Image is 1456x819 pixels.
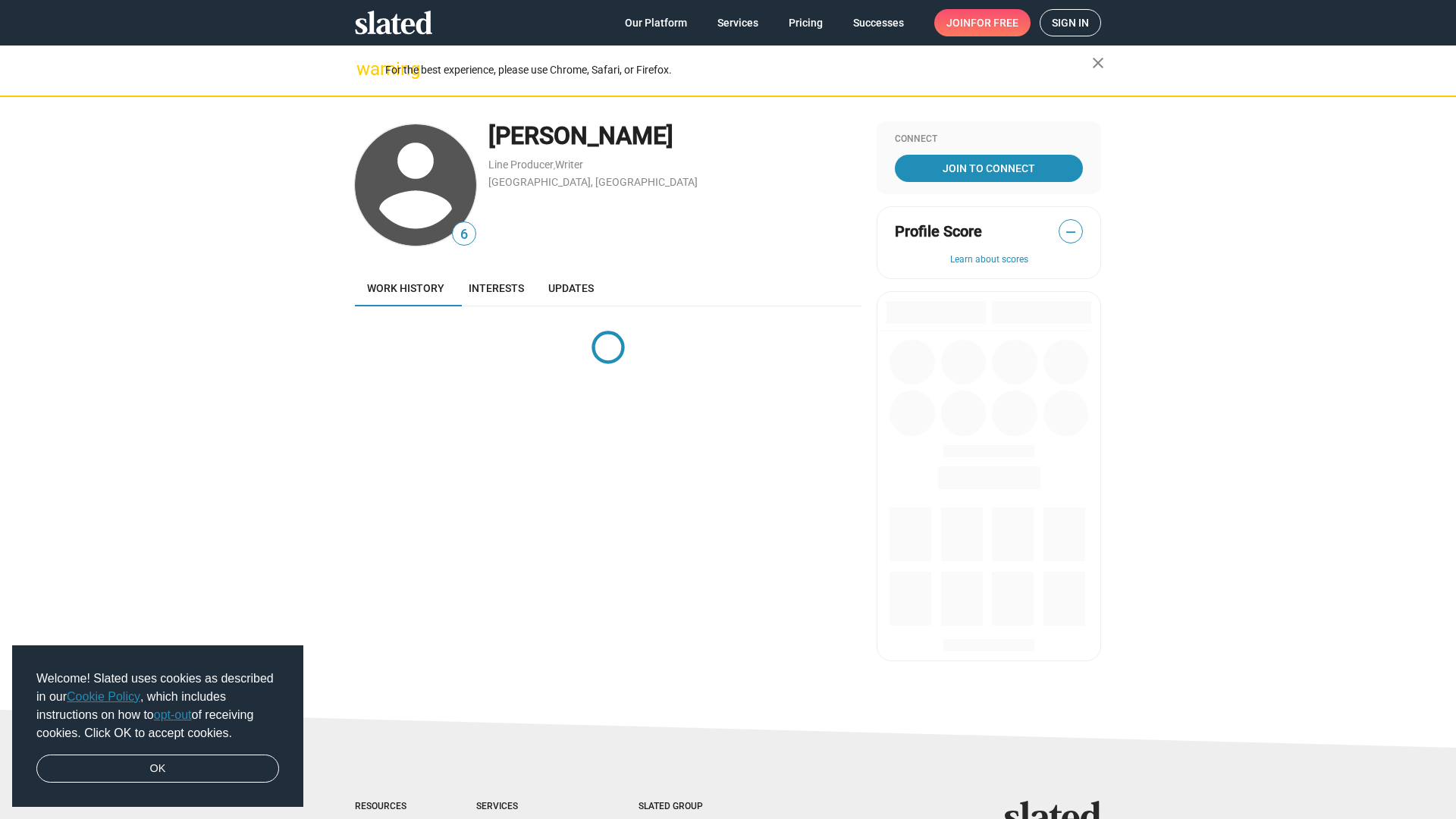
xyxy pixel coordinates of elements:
a: Join To Connect [895,155,1083,182]
a: Joinfor free [934,9,1031,36]
a: [GEOGRAPHIC_DATA], [GEOGRAPHIC_DATA] [488,176,698,188]
div: For the best experience, please use Chrome, Safari, or Firefox. [385,60,1092,80]
span: Welcome! Slated uses cookies as described in our , which includes instructions on how to of recei... [36,670,279,742]
a: dismiss cookie message [36,755,279,783]
span: , [554,162,555,170]
mat-icon: close [1089,54,1107,72]
div: Resources [355,801,416,813]
span: Pricing [789,9,823,36]
a: Cookie Policy [67,690,140,703]
span: Profile Score [895,221,982,242]
span: Sign in [1052,10,1089,36]
span: — [1059,222,1082,242]
div: Services [476,801,578,813]
a: Services [705,9,770,36]
span: Work history [367,282,444,294]
a: Successes [841,9,916,36]
a: Writer [555,158,583,171]
a: Line Producer [488,158,554,171]
span: Updates [548,282,594,294]
span: Successes [853,9,904,36]
a: Our Platform [613,9,699,36]
mat-icon: warning [356,60,375,78]
span: for free [971,9,1018,36]
a: Pricing [777,9,835,36]
span: Services [717,9,758,36]
div: Slated Group [639,801,742,813]
div: Connect [895,133,1083,146]
div: [PERSON_NAME] [488,120,861,152]
a: Updates [536,270,606,306]
button: Learn about scores [895,254,1083,266]
span: 6 [453,224,475,245]
span: Join To Connect [898,155,1080,182]
a: Sign in [1040,9,1101,36]
div: cookieconsent [12,645,303,808]
a: Work history [355,270,457,306]
span: Our Platform [625,9,687,36]
a: Interests [457,270,536,306]
a: opt-out [154,708,192,721]
span: Interests [469,282,524,294]
span: Join [946,9,1018,36]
